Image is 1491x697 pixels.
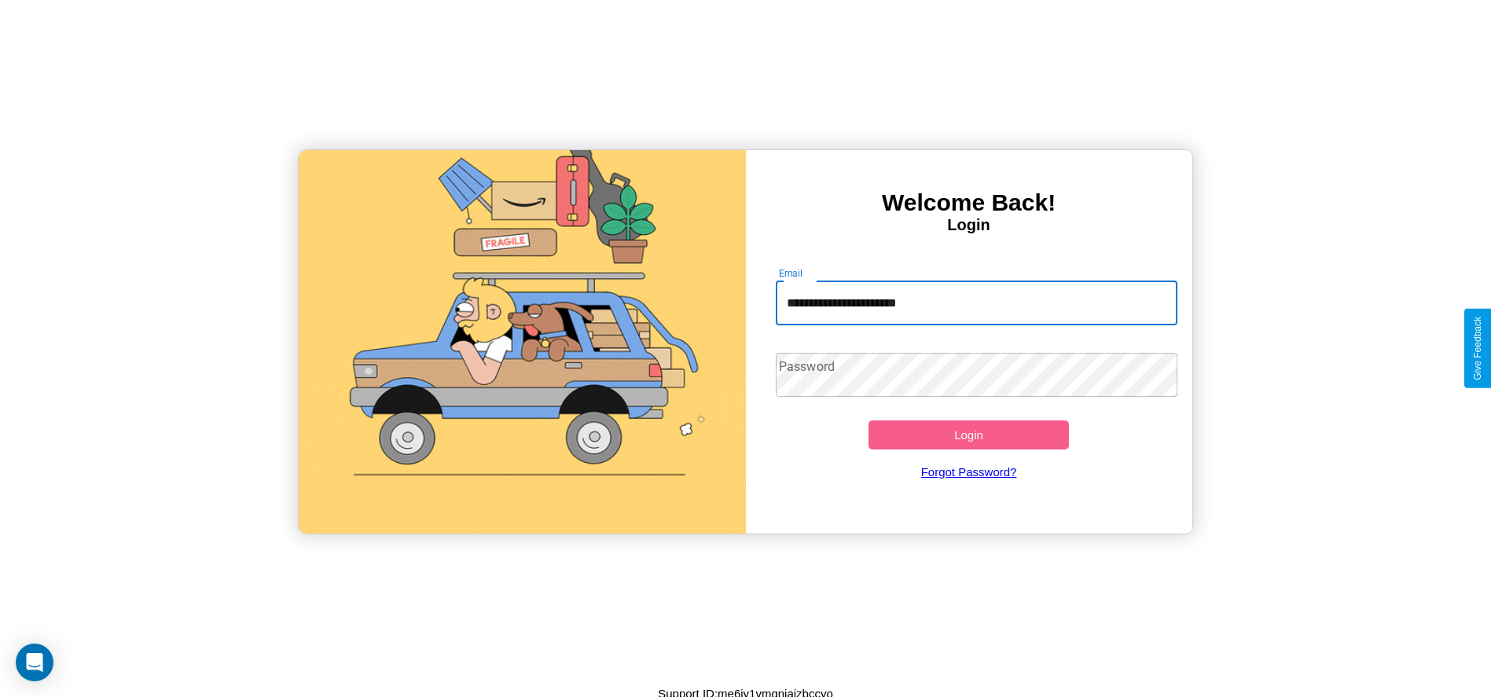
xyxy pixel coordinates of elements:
h4: Login [746,216,1192,234]
h3: Welcome Back! [746,189,1192,216]
a: Forgot Password? [768,449,1170,494]
div: Give Feedback [1472,317,1483,380]
div: Open Intercom Messenger [16,644,53,681]
button: Login [869,420,1070,449]
label: Email [779,266,803,280]
img: gif [299,150,745,534]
